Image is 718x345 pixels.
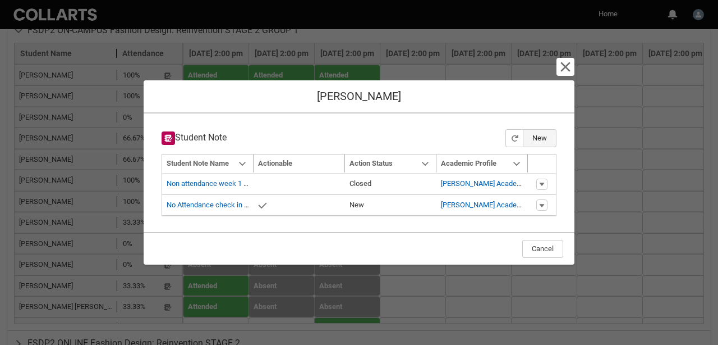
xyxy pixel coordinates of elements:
[153,89,565,103] h1: [PERSON_NAME]
[167,201,287,209] a: No Attendance check in ahead of 7.10
[505,129,523,147] button: Refresh
[523,129,556,147] button: New
[522,240,563,258] button: Cancel
[441,179,550,188] a: [PERSON_NAME] Academic Profile
[349,179,371,188] lightning-base-formatted-text: Closed
[349,201,364,209] lightning-base-formatted-text: New
[162,131,227,145] h3: Student Note
[441,201,550,209] a: [PERSON_NAME] Academic Profile
[167,179,251,188] a: Non attendance week 1 - 2
[558,60,573,74] button: Cancel and close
